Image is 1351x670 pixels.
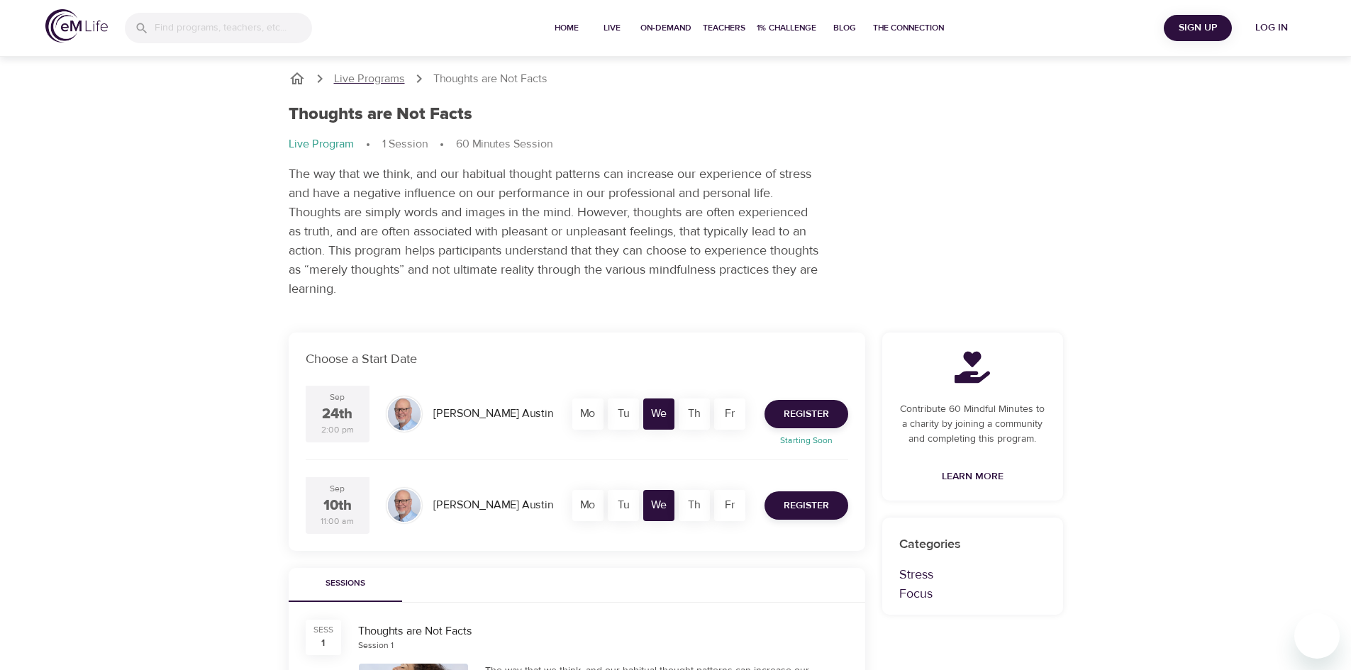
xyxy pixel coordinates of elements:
a: Live Programs [334,71,405,87]
span: On-Demand [640,21,691,35]
div: Tu [608,490,639,521]
div: We [643,490,674,521]
div: Fr [714,490,745,521]
div: 2:00 pm [321,424,354,436]
div: Fr [714,398,745,430]
div: [PERSON_NAME] Austin [428,400,559,428]
div: SESS [313,624,333,636]
iframe: Button to launch messaging window [1294,613,1340,659]
div: Mo [572,398,604,430]
span: Home [550,21,584,35]
p: 60 Minutes Session [456,136,552,152]
div: 11:00 am [321,515,354,527]
p: Focus [899,584,1046,603]
div: Th [679,490,710,521]
div: We [643,398,674,430]
div: 1 [321,636,325,650]
p: Contribute 60 Mindful Minutes to a charity by joining a community and completing this program. [899,402,1046,447]
p: Categories [899,535,1046,554]
nav: breadcrumb [289,136,1063,153]
a: Learn More [936,464,1009,490]
img: logo [45,9,108,43]
span: Sessions [297,576,394,591]
div: 24th [322,404,352,425]
p: Live Program [289,136,354,152]
p: The way that we think, and our habitual thought patterns can increase our experience of stress an... [289,164,821,298]
div: Sep [330,391,345,403]
span: The Connection [873,21,944,35]
p: 1 Session [382,136,428,152]
button: Log in [1238,15,1306,41]
div: [PERSON_NAME] Austin [428,491,559,519]
div: Th [679,398,710,430]
div: Thoughts are Not Facts [358,623,848,640]
p: Choose a Start Date [306,350,848,369]
span: Teachers [703,21,745,35]
span: Register [784,497,829,515]
span: Learn More [942,468,1003,486]
div: 10th [323,496,352,516]
p: Starting Soon [756,434,857,447]
span: Log in [1243,19,1300,37]
span: 1% Challenge [757,21,816,35]
p: Thoughts are Not Facts [433,71,547,87]
span: Blog [828,21,862,35]
span: Register [784,406,829,423]
button: Register [765,491,848,520]
div: Sep [330,483,345,495]
nav: breadcrumb [289,70,1063,87]
div: Session 1 [358,640,394,652]
button: Sign Up [1164,15,1232,41]
span: Sign Up [1169,19,1226,37]
div: Tu [608,398,639,430]
p: Stress [899,565,1046,584]
div: Mo [572,490,604,521]
input: Find programs, teachers, etc... [155,13,312,43]
h1: Thoughts are Not Facts [289,104,472,125]
button: Register [765,400,848,428]
span: Live [595,21,629,35]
